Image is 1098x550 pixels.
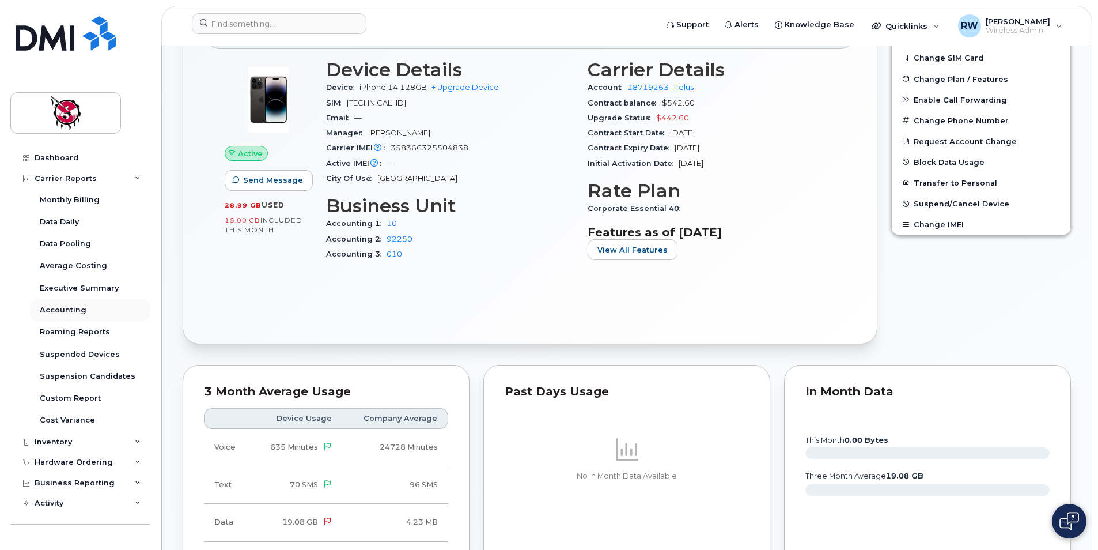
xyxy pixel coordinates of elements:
span: Suspend/Cancel Device [914,199,1009,208]
span: Wireless Admin [986,26,1050,35]
span: Accounting 1 [326,219,387,228]
button: View All Features [588,239,677,260]
span: $442.60 [656,114,689,122]
span: 70 SMS [290,480,318,489]
span: Enable Call Forwarding [914,95,1007,104]
span: [DATE] [679,159,703,168]
span: 635 Minutes [270,443,318,451]
span: Accounting 2 [326,235,387,243]
th: Company Average [342,408,448,429]
button: Enable Call Forwarding [892,89,1070,110]
span: iPhone 14 128GB [359,83,427,92]
a: Support [658,13,717,36]
a: 92250 [387,235,412,243]
span: 358366325504838 [391,144,468,152]
td: 24728 Minutes [342,429,448,466]
td: 96 SMS [342,466,448,504]
span: Initial Activation Date [588,159,679,168]
button: Change Phone Number [892,110,1070,131]
button: Transfer to Personal [892,172,1070,193]
img: image20231002-4137094-12l9yso.jpeg [234,65,303,134]
text: this month [805,436,888,444]
div: Quicklinks [864,14,948,37]
button: Change Plan / Features [892,69,1070,89]
button: Change SIM Card [892,47,1070,68]
a: 10 [387,219,397,228]
span: Knowledge Base [785,19,854,31]
button: Change IMEI [892,214,1070,235]
a: Alerts [717,13,767,36]
span: — [354,114,362,122]
span: Carrier IMEI [326,144,391,152]
span: [PERSON_NAME] [368,129,430,137]
span: Upgrade Status [588,114,656,122]
span: Account [588,83,627,92]
input: Find something... [192,13,366,34]
div: 3 Month Average Usage [204,386,448,398]
a: 18719263 - Telus [627,83,694,92]
span: Accounting 3 [326,250,387,258]
td: 4.23 MB [342,504,448,541]
span: SIM [326,99,347,107]
span: — [387,159,395,168]
span: used [262,201,285,209]
button: Suspend/Cancel Device [892,193,1070,214]
span: Corporate Essential 40 [588,204,686,213]
span: 15.00 GB [225,216,260,224]
span: Email [326,114,354,122]
button: Request Account Change [892,131,1070,152]
span: [DATE] [675,144,699,152]
span: [GEOGRAPHIC_DATA] [377,174,457,183]
span: [PERSON_NAME] [986,17,1050,26]
span: 28.99 GB [225,201,262,209]
span: Contract Expiry Date [588,144,675,152]
div: In Month Data [805,386,1050,398]
span: Manager [326,129,368,137]
span: Support [676,19,709,31]
button: Send Message [225,170,313,191]
span: Alerts [734,19,759,31]
span: Quicklinks [885,21,927,31]
h3: Device Details [326,59,574,80]
div: Rhonda Wildman [950,14,1070,37]
h3: Carrier Details [588,59,835,80]
a: 010 [387,250,402,258]
td: Voice [204,429,251,466]
span: City Of Use [326,174,377,183]
img: Open chat [1059,512,1079,530]
tspan: 0.00 Bytes [845,436,888,444]
span: Change Plan / Features [914,74,1008,83]
h3: Rate Plan [588,180,835,201]
td: Data [204,504,251,541]
span: Active [238,148,263,159]
h3: Business Unit [326,195,574,216]
a: + Upgrade Device [431,83,499,92]
span: Device [326,83,359,92]
span: $542.60 [662,99,695,107]
span: Send Message [243,175,303,186]
span: RW [961,19,978,33]
span: [DATE] [670,129,695,137]
span: Contract balance [588,99,662,107]
span: 19.08 GB [282,518,318,526]
button: Block Data Usage [892,152,1070,172]
p: No In Month Data Available [505,471,749,481]
tspan: 19.08 GB [886,472,923,480]
text: three month average [805,472,923,480]
span: [TECHNICAL_ID] [347,99,406,107]
td: Text [204,466,251,504]
h3: Features as of [DATE] [588,225,835,239]
span: Active IMEI [326,159,387,168]
a: Knowledge Base [767,13,862,36]
span: Contract Start Date [588,129,670,137]
span: included this month [225,216,302,235]
th: Device Usage [251,408,342,429]
div: Past Days Usage [505,386,749,398]
span: View All Features [597,244,668,255]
